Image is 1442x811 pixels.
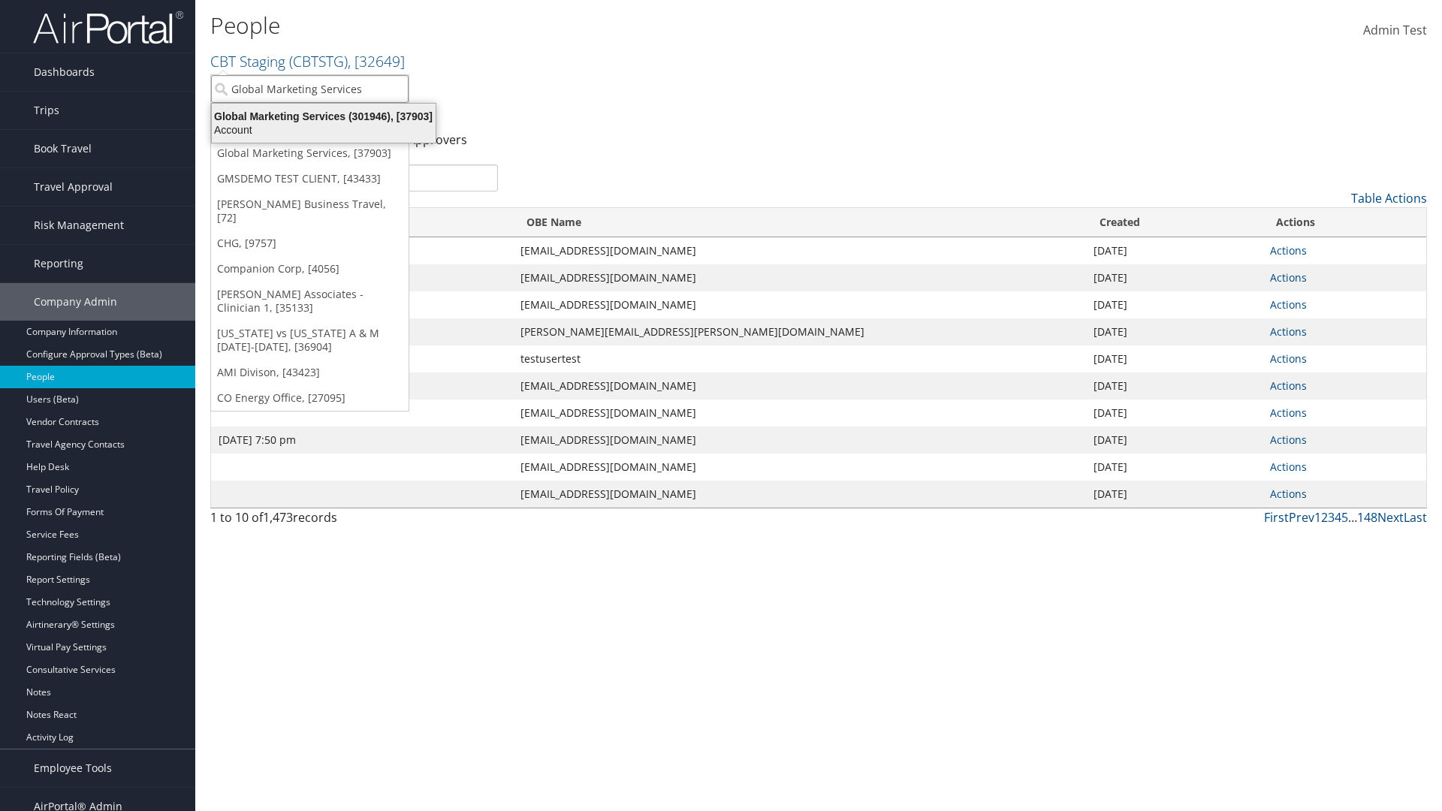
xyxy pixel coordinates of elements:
td: [EMAIL_ADDRESS][DOMAIN_NAME] [513,481,1086,508]
a: [PERSON_NAME] Associates - Clinician 1, [35133] [211,282,409,321]
a: Actions [1270,270,1307,285]
a: AMI Divison, [43423] [211,360,409,385]
td: [DATE] [1086,345,1263,372]
td: [EMAIL_ADDRESS][DOMAIN_NAME] [513,399,1086,427]
a: First [1264,509,1289,526]
div: Global Marketing Services (301946), [37903] [203,110,445,123]
td: [DATE] [1086,318,1263,345]
span: Admin Test [1363,22,1427,38]
a: Actions [1270,351,1307,366]
th: OBE Name: activate to sort column ascending [513,208,1086,237]
a: Actions [1270,405,1307,420]
a: GMSDEMO TEST CLIENT, [43433] [211,166,409,191]
span: Travel Approval [34,168,113,206]
td: [DATE] [1086,399,1263,427]
span: Dashboards [34,53,95,91]
a: Companion Corp, [4056] [211,256,409,282]
th: Actions [1263,208,1426,237]
span: Company Admin [34,283,117,321]
a: 4 [1335,509,1341,526]
div: Account [203,123,445,137]
span: Reporting [34,245,83,282]
td: testusertest [513,345,1086,372]
span: Employee Tools [34,749,112,787]
td: [DATE] 7:50 pm [211,427,513,454]
td: [EMAIL_ADDRESS][DOMAIN_NAME] [513,427,1086,454]
a: 2 [1321,509,1328,526]
img: airportal-logo.png [33,10,183,45]
td: [DATE] [1086,237,1263,264]
td: [PERSON_NAME][EMAIL_ADDRESS][PERSON_NAME][DOMAIN_NAME] [513,318,1086,345]
td: [DATE] [1086,427,1263,454]
a: Global Marketing Services, [37903] [211,140,409,166]
td: [DATE] [1086,264,1263,291]
a: Actions [1270,433,1307,447]
span: ( CBTSTG ) [289,51,348,71]
a: CHG, [9757] [211,231,409,256]
td: [EMAIL_ADDRESS][DOMAIN_NAME] [513,264,1086,291]
input: Search Accounts [211,75,409,103]
a: [PERSON_NAME] Business Travel, [72] [211,191,409,231]
td: [DATE] [1086,291,1263,318]
a: Actions [1270,297,1307,312]
a: 3 [1328,509,1335,526]
td: [EMAIL_ADDRESS][DOMAIN_NAME] [513,372,1086,399]
span: 1,473 [263,509,293,526]
a: Prev [1289,509,1314,526]
a: CO Energy Office, [27095] [211,385,409,411]
span: … [1348,509,1357,526]
span: , [ 32649 ] [348,51,405,71]
span: Risk Management [34,207,124,244]
a: Actions [1270,460,1307,474]
a: Actions [1270,243,1307,258]
a: CBT Staging [210,51,405,71]
div: 1 to 10 of records [210,508,498,534]
span: Trips [34,92,59,129]
span: Book Travel [34,130,92,167]
th: Created: activate to sort column ascending [1086,208,1263,237]
a: Last [1404,509,1427,526]
a: Actions [1270,487,1307,501]
td: [DATE] [1086,481,1263,508]
td: [EMAIL_ADDRESS][DOMAIN_NAME] [513,291,1086,318]
td: [DATE] [1086,454,1263,481]
a: Admin Test [1363,8,1427,54]
td: [EMAIL_ADDRESS][DOMAIN_NAME] [513,237,1086,264]
a: Table Actions [1351,190,1427,207]
a: Actions [1270,324,1307,339]
td: [EMAIL_ADDRESS][DOMAIN_NAME] [513,454,1086,481]
a: 148 [1357,509,1377,526]
h1: People [210,10,1021,41]
a: Actions [1270,378,1307,393]
a: 1 [1314,509,1321,526]
a: Next [1377,509,1404,526]
a: Approvers [408,131,467,148]
a: [US_STATE] vs [US_STATE] A & M [DATE]-[DATE], [36904] [211,321,409,360]
a: 5 [1341,509,1348,526]
td: [DATE] [1086,372,1263,399]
